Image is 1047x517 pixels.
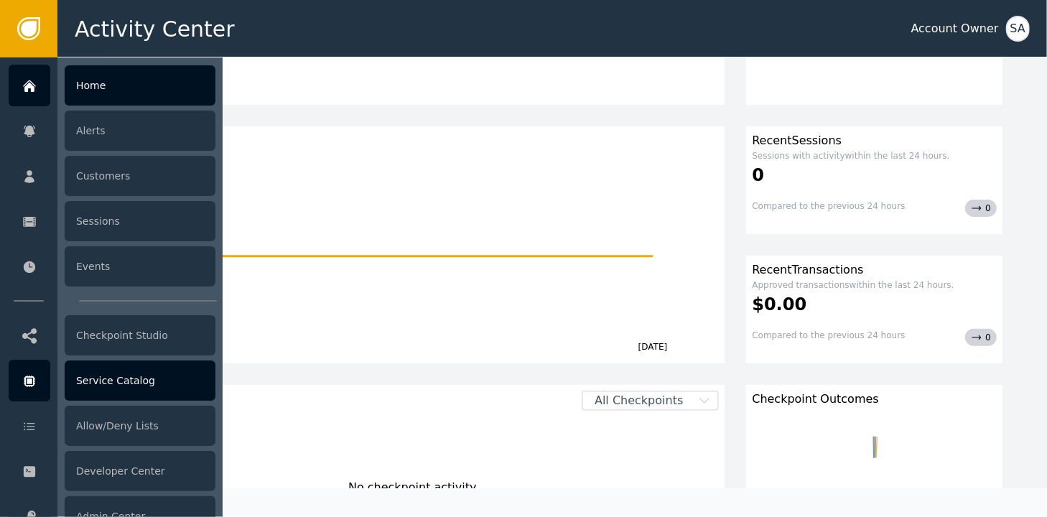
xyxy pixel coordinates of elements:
[911,20,999,37] div: Account Owner
[65,451,215,491] div: Developer Center
[752,279,997,292] div: Approved transactions within the last 24 hours.
[985,330,991,345] span: 0
[985,201,991,215] span: 0
[65,315,215,355] div: Checkpoint Studio
[75,13,235,45] span: Activity Center
[1006,16,1030,42] button: SA
[752,261,997,279] div: Recent Transactions
[752,200,905,217] div: Compared to the previous 24 hours
[65,201,215,241] div: Sessions
[65,111,215,151] div: Alerts
[9,450,215,492] a: Developer Center
[65,246,215,287] div: Events
[582,391,719,411] button: All Checkpoints
[65,406,215,446] div: Allow/Deny Lists
[752,132,997,149] div: Recent Sessions
[9,155,215,197] a: Customers
[9,315,215,356] a: Checkpoint Studio
[9,360,215,401] a: Service Catalog
[65,65,215,106] div: Home
[348,480,478,494] span: No checkpoint activity.
[752,149,997,162] div: Sessions with activity within the last 24 hours.
[9,110,215,152] a: Alerts
[9,200,215,242] a: Sessions
[9,65,215,106] a: Home
[638,342,668,352] text: [DATE]
[752,162,997,188] div: 0
[65,156,215,196] div: Customers
[9,246,215,287] a: Events
[108,132,719,149] div: Customers
[9,405,215,447] a: Allow/Deny Lists
[752,292,997,317] div: $0.00
[752,391,878,408] span: Checkpoint Outcomes
[65,360,215,401] div: Service Catalog
[752,329,905,346] div: Compared to the previous 24 hours
[583,392,694,409] span: All Checkpoints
